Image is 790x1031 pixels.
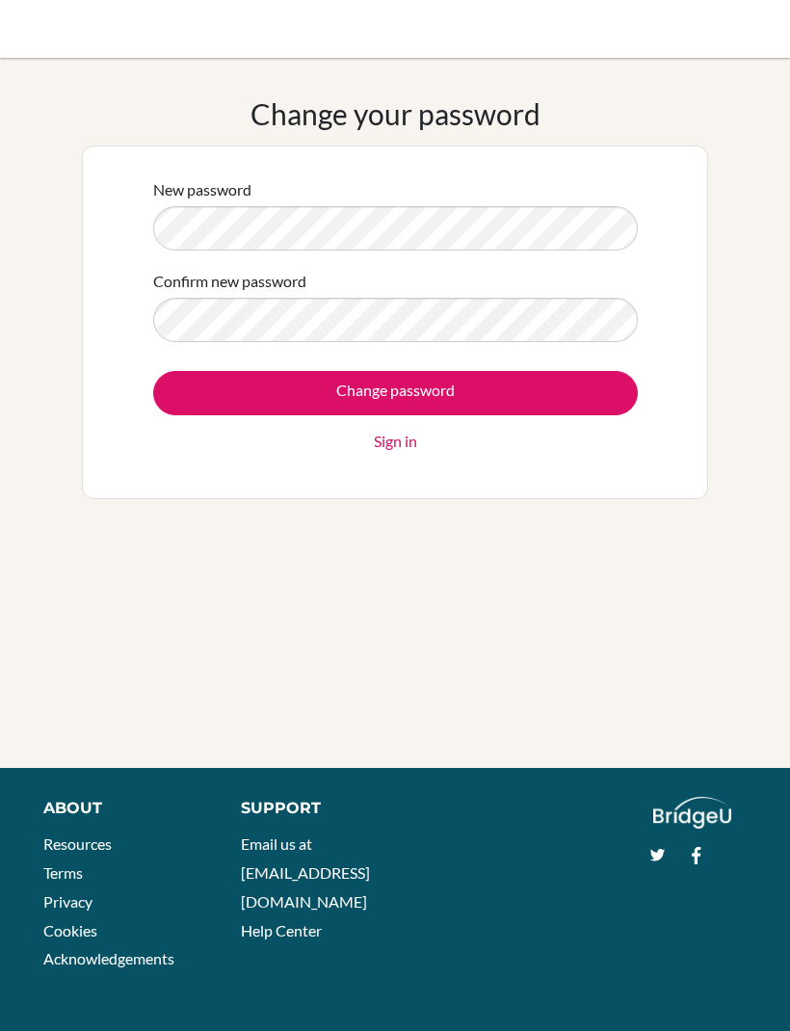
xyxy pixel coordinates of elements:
[43,863,83,882] a: Terms
[653,797,731,829] img: logo_white@2x-f4f0deed5e89b7ecb1c2cc34c3e3d731f90f0f143d5ea2071677605dd97b5244.png
[241,921,322,939] a: Help Center
[153,371,638,415] input: Change password
[250,96,540,131] h1: Change your password
[43,921,97,939] a: Cookies
[43,892,92,911] a: Privacy
[43,949,174,967] a: Acknowledgements
[241,834,370,910] a: Email us at [EMAIL_ADDRESS][DOMAIN_NAME]
[153,178,251,201] label: New password
[43,834,112,853] a: Resources
[153,270,306,293] label: Confirm new password
[374,430,417,453] a: Sign in
[241,797,378,820] div: Support
[43,797,197,820] div: About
